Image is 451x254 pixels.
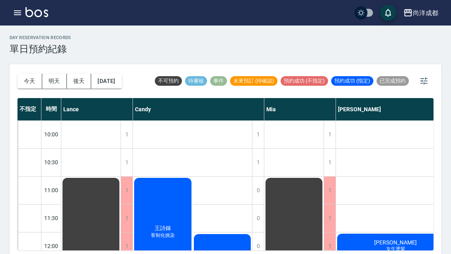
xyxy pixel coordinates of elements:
[385,246,407,252] span: 女生燙髮
[149,232,176,239] span: 客制化挑染
[324,121,336,148] div: 1
[67,74,92,89] button: 後天
[281,77,328,85] span: 預約成功 (不指定)
[10,43,71,55] h3: 單日預約紀錄
[400,5,441,21] button: 尚洋成都
[380,5,396,21] button: save
[252,177,264,204] div: 0
[41,120,61,148] div: 10:00
[10,35,71,40] h2: day Reservation records
[25,7,48,17] img: Logo
[373,239,418,246] span: [PERSON_NAME]
[91,74,121,89] button: [DATE]
[377,77,409,85] span: 已完成預約
[210,77,227,85] span: 事件
[133,98,264,120] div: Candy
[41,98,61,120] div: 時間
[61,98,133,120] div: Lance
[41,148,61,176] div: 10:30
[252,205,264,232] div: 0
[252,149,264,176] div: 1
[155,77,182,85] span: 不可預約
[42,74,67,89] button: 明天
[121,149,133,176] div: 1
[264,98,336,120] div: Mia
[41,176,61,204] div: 11:00
[324,177,336,204] div: 1
[121,177,133,204] div: 1
[324,205,336,232] div: 1
[252,121,264,148] div: 1
[331,77,373,85] span: 預約成功 (指定)
[230,77,277,85] span: 未來預訂 (待確認)
[153,225,173,232] span: 王詩鎵
[413,8,438,18] div: 尚洋成都
[185,77,207,85] span: 待審核
[18,74,42,89] button: 今天
[41,204,61,232] div: 11:30
[18,98,41,120] div: 不指定
[121,205,133,232] div: 1
[121,121,133,148] div: 1
[324,149,336,176] div: 1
